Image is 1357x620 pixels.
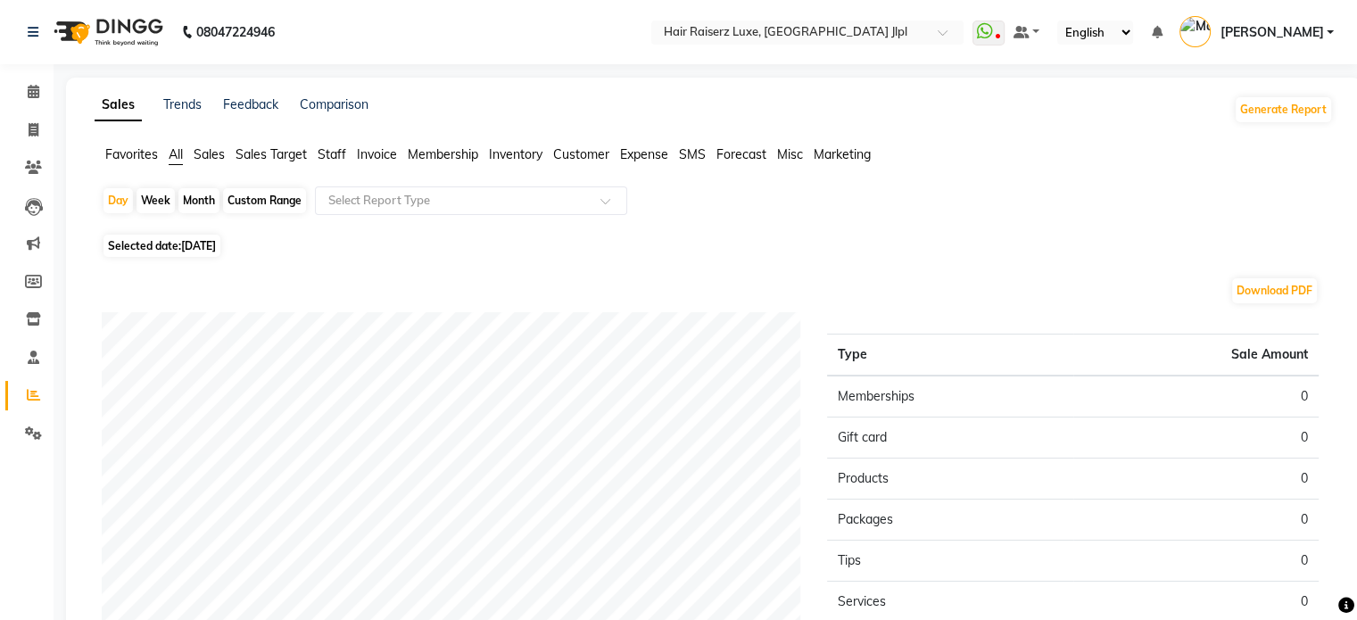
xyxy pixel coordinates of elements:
[679,146,706,162] span: SMS
[814,146,871,162] span: Marketing
[357,146,397,162] span: Invoice
[95,89,142,121] a: Sales
[300,96,368,112] a: Comparison
[318,146,346,162] span: Staff
[1236,97,1331,122] button: Generate Report
[178,188,219,213] div: Month
[1073,500,1319,541] td: 0
[827,417,1072,459] td: Gift card
[1073,541,1319,582] td: 0
[1073,417,1319,459] td: 0
[1179,16,1211,47] img: Manpreet Kaur
[181,239,216,252] span: [DATE]
[716,146,766,162] span: Forecast
[46,7,168,57] img: logo
[105,146,158,162] span: Favorites
[1073,335,1319,376] th: Sale Amount
[169,146,183,162] span: All
[194,146,225,162] span: Sales
[1073,459,1319,500] td: 0
[137,188,175,213] div: Week
[1232,278,1317,303] button: Download PDF
[489,146,542,162] span: Inventory
[103,188,133,213] div: Day
[777,146,803,162] span: Misc
[163,96,202,112] a: Trends
[827,541,1072,582] td: Tips
[223,188,306,213] div: Custom Range
[103,235,220,257] span: Selected date:
[620,146,668,162] span: Expense
[827,459,1072,500] td: Products
[1073,376,1319,417] td: 0
[1220,23,1323,42] span: [PERSON_NAME]
[196,7,275,57] b: 08047224946
[236,146,307,162] span: Sales Target
[827,376,1072,417] td: Memberships
[827,335,1072,376] th: Type
[408,146,478,162] span: Membership
[223,96,278,112] a: Feedback
[827,500,1072,541] td: Packages
[553,146,609,162] span: Customer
